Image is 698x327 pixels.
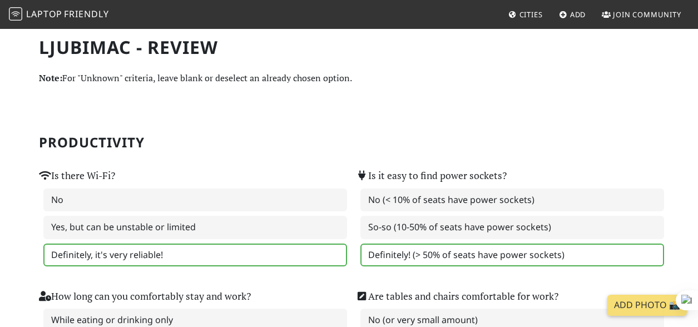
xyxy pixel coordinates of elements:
h1: Ljubimac - Review [39,37,660,58]
span: Join Community [613,9,681,19]
span: Cities [519,9,543,19]
label: Definitely, it's very reliable! [43,244,347,267]
label: No [43,189,347,212]
label: No (< 10% of seats have power sockets) [360,189,664,212]
p: For "Unknown" criteria, leave blank or deselect an already chosen option. [39,71,660,86]
span: Add [570,9,586,19]
label: Are tables and chairs comfortable for work? [356,289,558,304]
h2: Productivity [39,135,660,151]
label: So-so (10-50% of seats have power sockets) [360,216,664,239]
strong: Note: [39,72,62,84]
a: Add [555,4,591,24]
span: Friendly [64,8,108,20]
label: How long can you comfortably stay and work? [39,289,251,304]
label: Definitely! (> 50% of seats have power sockets) [360,244,664,267]
a: LaptopFriendly LaptopFriendly [9,5,109,24]
a: Add Photo 📸 [607,295,687,316]
span: Laptop [26,8,62,20]
label: Is it easy to find power sockets? [356,168,507,184]
a: Cities [504,4,547,24]
a: Join Community [597,4,686,24]
label: Yes, but can be unstable or limited [43,216,347,239]
img: LaptopFriendly [9,7,22,21]
label: Is there Wi-Fi? [39,168,115,184]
